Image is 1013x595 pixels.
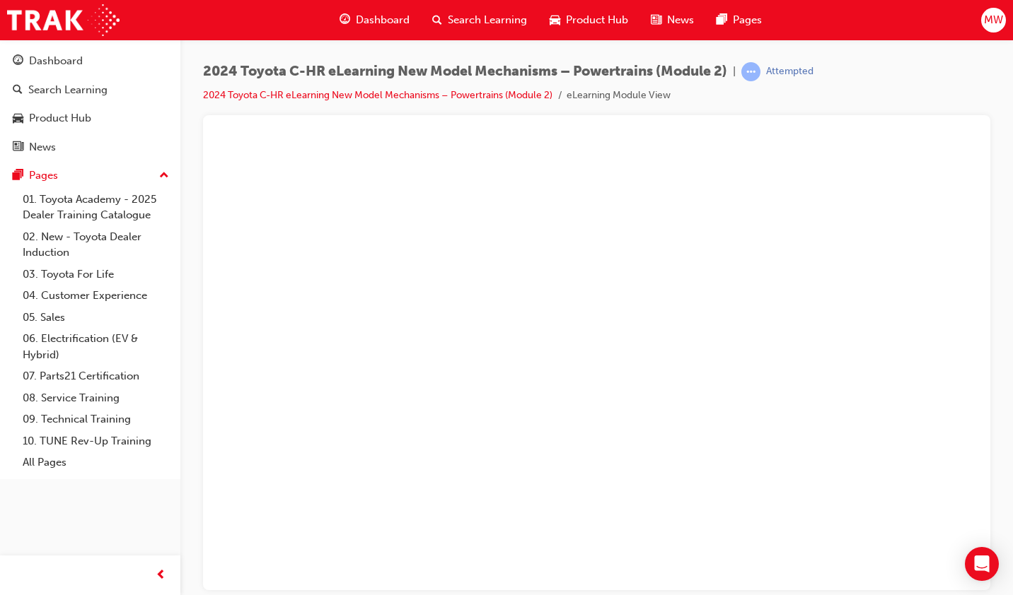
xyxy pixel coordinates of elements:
span: guage-icon [340,11,350,29]
a: 01. Toyota Academy - 2025 Dealer Training Catalogue [17,189,175,226]
div: Search Learning [28,82,108,98]
span: search-icon [13,84,23,97]
a: News [6,134,175,160]
span: | [733,64,736,80]
div: Open Intercom Messenger [965,547,999,581]
a: 02. New - Toyota Dealer Induction [17,226,175,264]
span: car-icon [13,112,23,125]
span: Product Hub [566,12,628,28]
span: Dashboard [356,12,410,28]
button: Pages [6,163,175,189]
a: All Pages [17,452,175,473]
img: Trak [7,4,120,36]
span: learningRecordVerb_ATTEMPT-icon [741,62,760,81]
a: 03. Toyota For Life [17,264,175,285]
a: 08. Service Training [17,387,175,409]
a: 04. Customer Experience [17,285,175,307]
span: guage-icon [13,55,23,68]
a: 06. Electrification (EV & Hybrid) [17,328,175,365]
span: car-icon [550,11,560,29]
button: DashboardSearch LearningProduct HubNews [6,45,175,163]
a: Product Hub [6,105,175,131]
span: search-icon [432,11,442,29]
span: news-icon [13,141,23,154]
a: search-iconSearch Learning [421,6,538,35]
a: 2024 Toyota C-HR eLearning New Model Mechanisms – Powertrains (Module 2) [203,89,552,101]
a: guage-iconDashboard [328,6,421,35]
span: news-icon [651,11,661,29]
span: pages-icon [13,170,23,182]
div: Dashboard [29,53,83,69]
a: 10. TUNE Rev-Up Training [17,430,175,452]
a: pages-iconPages [705,6,773,35]
a: news-iconNews [639,6,705,35]
a: Search Learning [6,77,175,103]
a: car-iconProduct Hub [538,6,639,35]
div: Pages [29,167,58,184]
a: Dashboard [6,48,175,74]
a: 07. Parts21 Certification [17,365,175,387]
div: Attempted [766,65,814,78]
div: Product Hub [29,110,91,126]
span: prev-icon [156,567,166,584]
span: Search Learning [448,12,527,28]
span: up-icon [159,167,169,185]
div: News [29,139,56,155]
span: Pages [733,12,762,28]
span: 2024 Toyota C-HR eLearning New Model Mechanisms – Powertrains (Module 2) [203,64,727,80]
button: MW [981,8,1006,33]
span: pages-icon [717,11,727,29]
a: 05. Sales [17,307,175,329]
li: eLearning Module View [567,88,671,104]
span: News [667,12,694,28]
span: MW [984,12,1003,28]
a: 09. Technical Training [17,408,175,430]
